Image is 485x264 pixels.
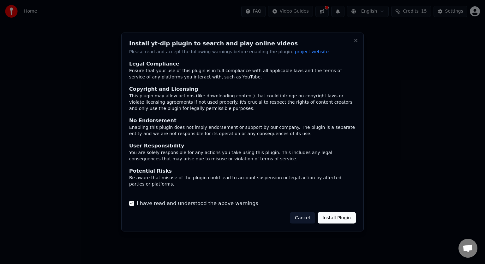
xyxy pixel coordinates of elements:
[129,41,356,46] h2: Install yt-dlp plugin to search and play online videos
[129,124,356,137] div: Enabling this plugin does not imply endorsement or support by our company. The plugin is a separa...
[129,117,356,124] div: No Endorsement
[129,93,356,112] div: This plugin may allow actions (like downloading content) that could infringe on copyright laws or...
[318,212,356,223] button: Install Plugin
[290,212,315,223] button: Cancel
[129,60,356,67] div: Legal Compliance
[129,149,356,162] div: You are solely responsible for any actions you take using this plugin. This includes any legal co...
[137,199,258,207] label: I have read and understood the above warnings
[129,49,356,55] p: Please read and accept the following warnings before enabling the plugin.
[129,67,356,80] div: Ensure that your use of this plugin is in full compliance with all applicable laws and the terms ...
[129,85,356,93] div: Copyright and Licensing
[129,175,356,187] div: Be aware that misuse of the plugin could lead to account suspension or legal action by affected p...
[295,49,329,54] span: project website
[129,142,356,149] div: User Responsibility
[129,167,356,175] div: Potential Risks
